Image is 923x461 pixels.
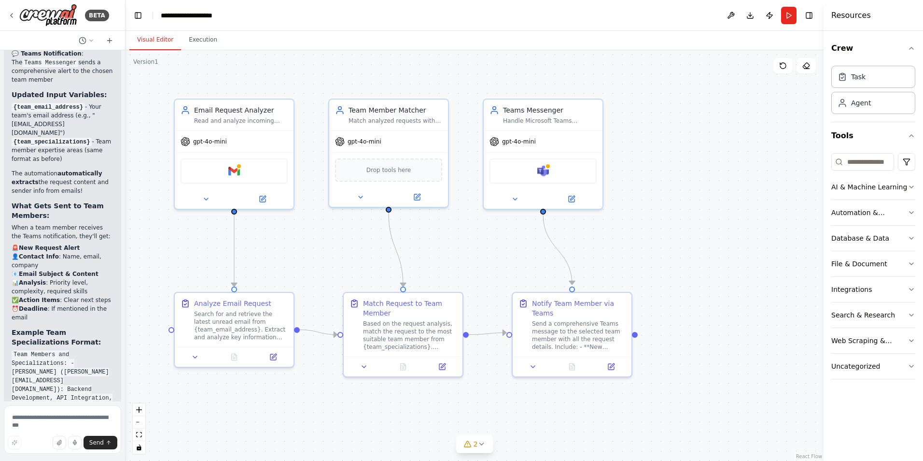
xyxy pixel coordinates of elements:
button: Open in side panel [425,361,459,373]
strong: Analysis [19,279,46,286]
div: Version 1 [133,58,158,66]
button: zoom in [133,403,145,416]
span: Drop tools here [366,165,411,175]
div: Send a comprehensive Teams message to the selected team member with all the request details. Incl... [532,320,626,351]
button: No output available [214,351,255,363]
button: 2 [456,435,493,453]
button: zoom out [133,416,145,429]
button: Integrations [831,277,915,302]
g: Edge from e453edca-1b5e-49ce-8c8d-6e22a3dbec13 to 763aaa17-4b8f-4d67-8352-1908eed68264 [538,215,577,285]
span: 2 [474,439,478,449]
div: Based on the request analysis, match the request to the most suitable team member from {team_spec... [363,320,457,351]
strong: New Request Alert [19,245,80,251]
div: Teams MessengerHandle Microsoft Teams communication by sending the routed request to the designat... [483,99,603,210]
div: Read and analyze incoming emails from {team_email_address} to understand the sender's request, ur... [194,117,288,125]
button: No output available [383,361,424,373]
span: Send [89,439,104,447]
div: File & Document [831,259,887,269]
button: Open in side panel [390,191,444,203]
div: React Flow controls [133,403,145,454]
button: Start a new chat [102,35,117,46]
button: Open in side panel [256,351,290,363]
button: Switch to previous chat [75,35,98,46]
div: Team Member Matcher [349,105,442,115]
div: AI & Machine Learning [831,182,907,192]
strong: Contact Info [19,253,59,260]
div: Notify Team Member via TeamsSend a comprehensive Teams message to the selected team member with a... [512,292,632,377]
li: - Your team's email address (e.g., "[EMAIL_ADDRESS][DOMAIN_NAME]") [12,102,113,137]
span: gpt-4o-mini [502,138,536,145]
div: Analyze Email Request [194,299,271,308]
button: Automation & Integration [831,200,915,225]
div: Database & Data [831,233,889,243]
div: Match analyzed requests with the most suitable team member based on their specialization areas de... [349,117,442,125]
g: Edge from 1f05de2d-baf2-4306-a7a0-37c1dcf880d9 to 763aaa17-4b8f-4d67-8352-1908eed68264 [469,328,506,340]
button: File & Document [831,251,915,276]
button: Open in side panel [594,361,628,373]
g: Edge from b94e7f62-06af-4e90-9e23-912a5d22381a to dfc060fc-59ea-4c3f-8eea-b841b77775d9 [229,215,239,287]
strong: Action Items [19,297,60,303]
span: gpt-4o-mini [348,138,381,145]
p: The automation the request content and sender info from emails! [12,169,113,195]
div: Crew [831,62,915,122]
img: Logo [19,4,77,27]
span: gpt-4o-mini [193,138,227,145]
button: No output available [552,361,593,373]
li: 📧 [12,270,113,278]
button: AI & Machine Learning [831,174,915,200]
code: Teams Messenger [22,58,78,67]
h4: Resources [831,10,871,21]
div: Teams Messenger [503,105,597,115]
div: Match Request to Team MemberBased on the request analysis, match the request to the most suitable... [343,292,463,377]
button: Open in side panel [235,193,290,205]
button: fit view [133,429,145,441]
button: Visual Editor [129,30,181,50]
button: Crew [831,35,915,62]
div: Task [851,72,866,82]
strong: Updated Input Variables: [12,91,107,99]
code: {team_specializations} [12,138,92,146]
div: Automation & Integration [831,208,908,217]
div: Handle Microsoft Teams communication by sending the routed request to the designated team member ... [503,117,597,125]
button: Search & Research [831,303,915,328]
button: Database & Data [831,226,915,251]
button: Uncategorized [831,354,915,379]
strong: Deadline [19,305,48,312]
div: Email Request Analyzer [194,105,288,115]
div: Agent [851,98,871,108]
code: {team_email_address} [12,103,85,112]
strong: Email Subject & Content [19,271,98,277]
div: Analyze Email RequestSearch for and retrieve the latest unread email from {team_email_address}. E... [174,292,294,368]
div: Match Request to Team Member [363,299,457,318]
div: Tools [831,149,915,387]
li: ⏰ : If mentioned in the email [12,304,113,322]
img: Microsoft Teams [537,165,549,177]
button: Improve this prompt [8,436,21,449]
li: 👤 : Name, email, company [12,252,113,270]
li: 🚨 [12,244,113,252]
strong: 💬 Teams Notification [12,50,82,57]
strong: Example Team Specializations Format: [12,329,101,346]
button: Tools [831,122,915,149]
button: Open in side panel [544,193,599,205]
g: Edge from dfc060fc-59ea-4c3f-8eea-b841b77775d9 to 1f05de2d-baf2-4306-a7a0-37c1dcf880d9 [300,325,337,340]
li: ✅ : Clear next steps [12,296,113,304]
a: React Flow attribution [796,454,822,459]
div: Email Request AnalyzerRead and analyze incoming emails from {team_email_address} to understand th... [174,99,294,210]
button: Upload files [53,436,66,449]
button: Click to speak your automation idea [68,436,82,449]
button: Web Scraping & Browsing [831,328,915,353]
div: Uncategorized [831,361,880,371]
div: BETA [85,10,109,21]
li: - Team member expertise areas (same format as before) [12,137,113,163]
div: Notify Team Member via Teams [532,299,626,318]
li: : The sends a comprehensive alert to the chosen team member [12,49,113,84]
img: Gmail [228,165,240,177]
div: Search & Research [831,310,895,320]
g: Edge from d14e13d7-c533-42e8-a219-13d0f8de3347 to 1f05de2d-baf2-4306-a7a0-37c1dcf880d9 [384,213,408,287]
div: Team Member MatcherMatch analyzed requests with the most suitable team member based on their spec... [328,99,449,208]
button: toggle interactivity [133,441,145,454]
button: Hide right sidebar [802,9,816,22]
p: When a team member receives the Teams notification, they'll get: [12,223,113,241]
li: 📊 : Priority level, complexity, required skills [12,278,113,296]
